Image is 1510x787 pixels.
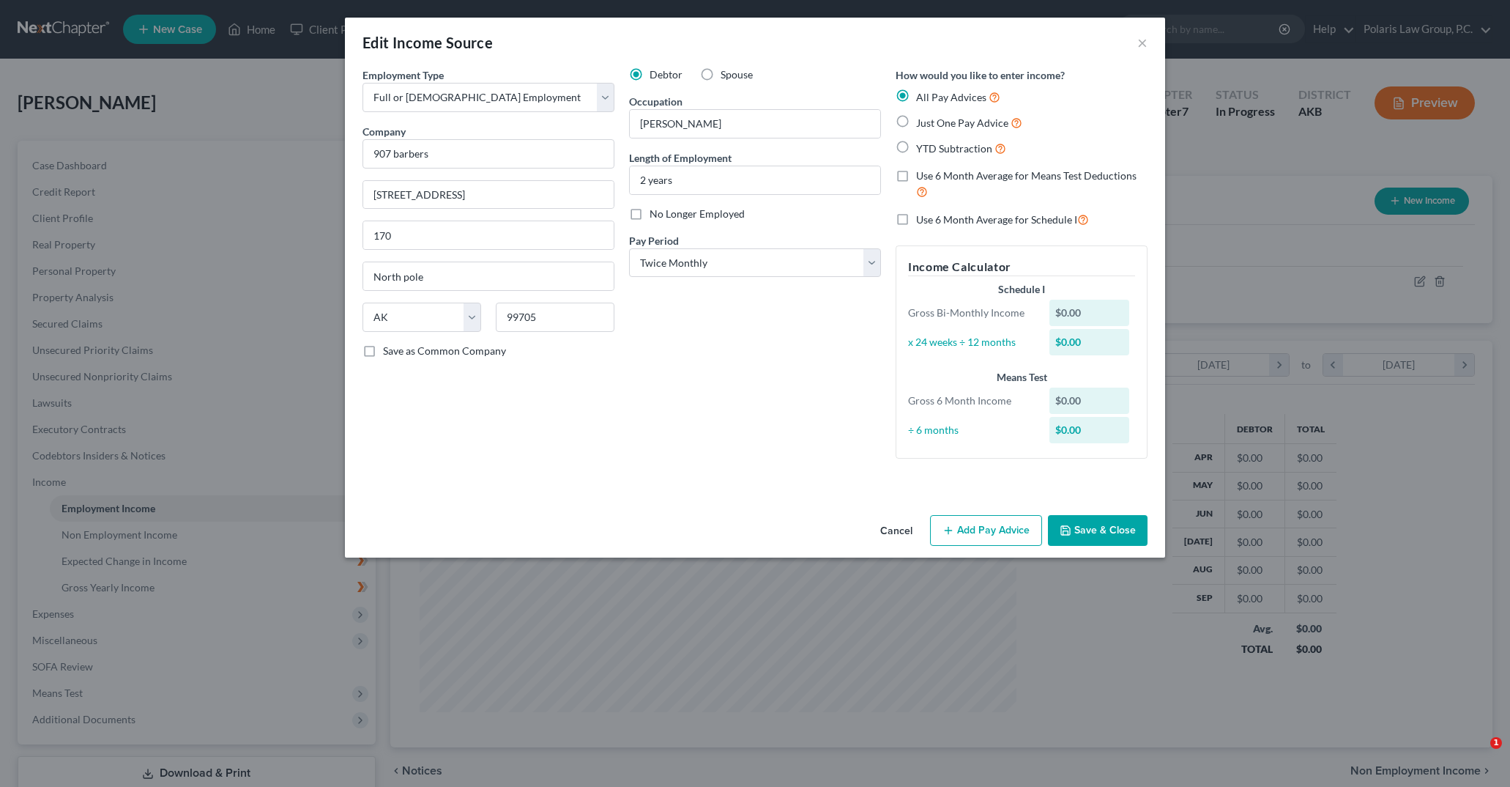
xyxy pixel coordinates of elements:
div: Schedule I [908,282,1135,297]
span: Company [362,125,406,138]
span: YTD Subtraction [916,142,992,155]
span: Pay Period [629,234,679,247]
div: $0.00 [1049,388,1130,414]
div: $0.00 [1049,417,1130,443]
label: Length of Employment [629,150,732,166]
span: Use 6 Month Average for Means Test Deductions [916,169,1137,182]
label: How would you like to enter income? [896,67,1065,83]
span: Just One Pay Advice [916,117,1008,129]
input: Enter address... [363,181,614,209]
input: Search company by name... [362,139,614,169]
h5: Income Calculator [908,258,1135,276]
button: Save & Close [1048,515,1148,546]
span: Employment Type [362,69,444,81]
div: ÷ 6 months [901,423,1042,437]
button: × [1137,34,1148,51]
div: Gross Bi-Monthly Income [901,306,1042,320]
span: No Longer Employed [650,207,745,220]
button: Cancel [869,517,924,546]
iframe: Intercom live chat [1460,737,1495,772]
input: Enter city... [363,262,614,290]
span: Use 6 Month Average for Schedule I [916,213,1077,226]
span: Spouse [721,68,753,81]
input: Enter zip... [496,303,614,332]
div: x 24 weeks ÷ 12 months [901,335,1042,350]
button: Add Pay Advice [930,515,1042,546]
div: Edit Income Source [362,32,493,53]
span: Debtor [650,68,683,81]
div: Gross 6 Month Income [901,393,1042,408]
div: $0.00 [1049,329,1130,355]
div: Means Test [908,370,1135,385]
span: 1 [1490,737,1502,749]
span: All Pay Advices [916,91,986,103]
input: -- [630,110,880,138]
div: $0.00 [1049,300,1130,326]
label: Occupation [629,94,683,109]
span: Save as Common Company [383,344,506,357]
input: Unit, Suite, etc... [363,221,614,249]
input: ex: 2 years [630,166,880,194]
